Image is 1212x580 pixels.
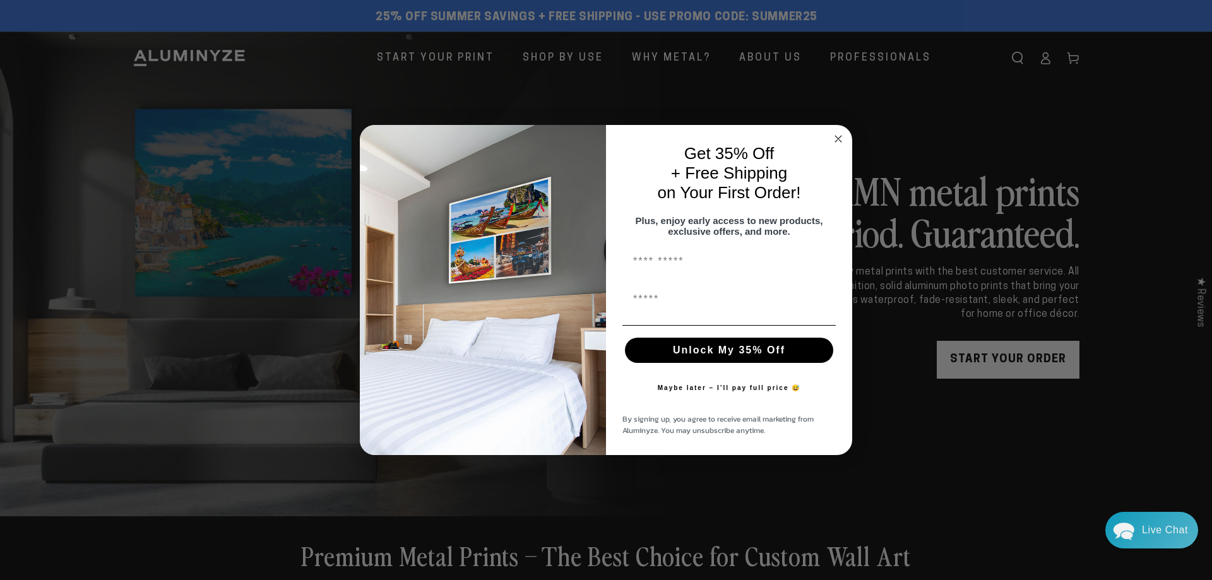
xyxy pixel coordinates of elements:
[684,144,775,163] span: Get 35% Off
[651,376,807,401] button: Maybe later – I’ll pay full price 😅
[671,163,787,182] span: + Free Shipping
[1142,512,1188,548] div: Contact Us Directly
[622,413,814,436] span: By signing up, you agree to receive email marketing from Aluminyze. You may unsubscribe anytime.
[622,325,836,326] img: underline
[360,125,606,456] img: 728e4f65-7e6c-44e2-b7d1-0292a396982f.jpeg
[625,338,833,363] button: Unlock My 35% Off
[636,215,823,237] span: Plus, enjoy early access to new products, exclusive offers, and more.
[658,183,801,202] span: on Your First Order!
[1105,512,1198,548] div: Chat widget toggle
[831,131,846,146] button: Close dialog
